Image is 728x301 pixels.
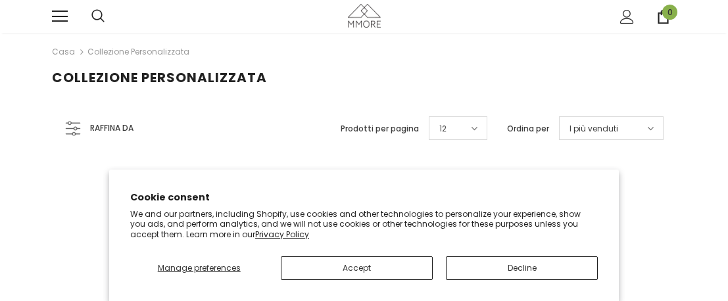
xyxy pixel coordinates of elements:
label: Ordina per [507,122,549,135]
a: Casa [52,44,75,60]
a: Privacy Policy [255,229,309,240]
h2: Cookie consent [130,191,598,204]
span: Manage preferences [158,262,241,273]
a: Collezione personalizzata [87,46,189,57]
span: 12 [439,122,447,135]
button: Accept [281,256,433,280]
span: Raffina da [90,121,133,135]
span: 0 [662,5,677,20]
button: Manage preferences [130,256,268,280]
span: Collezione personalizzata [52,68,267,87]
label: Prodotti per pagina [341,122,419,135]
img: Casi MMORE [348,4,381,27]
button: Decline [446,256,598,280]
p: We and our partners, including Shopify, use cookies and other technologies to personalize your ex... [130,209,598,240]
span: I più venduti [570,122,618,135]
a: 0 [656,10,670,24]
